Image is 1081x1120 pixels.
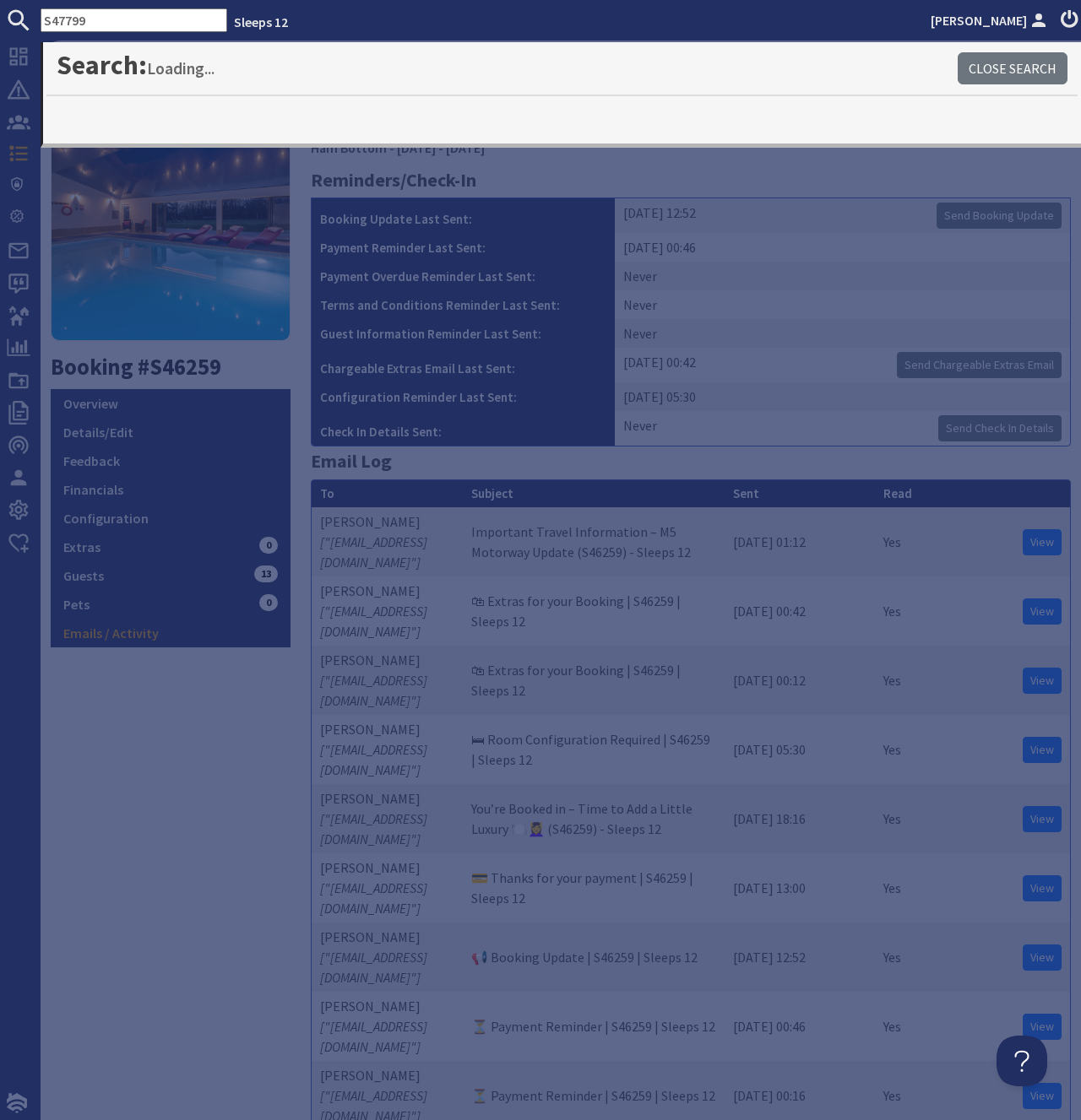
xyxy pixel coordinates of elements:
[875,784,921,853] td: Yes
[311,446,1071,475] h3: Email Log
[312,262,615,290] th: Payment Overdue Reminder Last Sent:
[1023,806,1062,832] a: View
[875,480,921,508] th: Read
[312,480,463,508] th: To
[946,420,1054,436] span: Send Check In Details
[615,262,1070,290] td: Never
[615,348,1070,382] td: [DATE] 00:42
[312,382,615,411] th: Configuration Reminder Last Sent:
[311,165,1071,194] h3: Reminders/Check-In
[312,348,615,382] th: Chargeable Extras Email Last Sent:
[51,475,291,504] a: Financials
[1023,598,1062,625] a: View
[615,382,1070,411] td: [DATE] 05:30
[320,879,427,917] i: ["[EMAIL_ADDRESS][DOMAIN_NAME]"]
[615,411,1070,446] td: Never
[875,715,921,784] td: Yes
[997,1036,1047,1086] iframe: Toggle Customer Support
[147,58,215,78] small: Loading...
[320,949,427,986] i: ["[EMAIL_ADDRESS][DOMAIN_NAME]"]
[463,715,725,784] td: 🛏 Room Configuration Required | S46259 | Sleeps 12
[725,715,874,784] td: [DATE] 05:30
[1023,875,1062,901] a: View
[615,233,1070,262] td: [DATE] 00:46
[312,784,463,853] td: [PERSON_NAME]
[1023,737,1062,763] a: View
[51,101,291,354] a: 9.8
[615,198,1070,233] td: [DATE] 12:52
[320,810,427,847] i: ["[EMAIL_ADDRESS][DOMAIN_NAME]"]
[1023,529,1062,555] a: View
[725,923,874,992] td: [DATE] 12:52
[320,533,427,571] i: ["[EMAIL_ADDRESS][DOMAIN_NAME]"]
[725,480,874,508] th: Sent
[51,533,291,561] a: Extras0
[51,590,291,619] a: Pets0
[234,14,288,30] a: Sleeps 12
[463,923,725,992] td: 📢 Booking Update | S46259 | Sleeps 12
[463,507,725,576] td: Important Travel Information – M5 Motorway Update (S46259) - Sleeps 12
[1023,944,1062,971] a: View
[463,784,725,853] td: You’re Booked in – Time to Add a Little Luxury 🍽️💆‍♀️ (S46259) - Sleeps 12
[312,992,463,1061] td: [PERSON_NAME]
[875,992,921,1061] td: Yes
[51,418,291,446] a: Details/Edit
[312,290,615,319] th: Terms and Conditions Reminder Last Sent:
[615,290,1070,319] td: Never
[312,233,615,262] th: Payment Reminder Last Sent:
[938,415,1062,441] button: Send Check In Details
[725,646,874,715] td: [DATE] 00:12
[463,480,725,508] th: Subject
[958,52,1067,84] a: Close Search
[931,10,1051,30] a: [PERSON_NAME]
[259,537,278,554] span: 0
[312,715,463,784] td: [PERSON_NAME]
[725,507,874,576] td: [DATE] 01:12
[254,565,278,582] span: 13
[725,992,874,1061] td: [DATE] 00:46
[57,49,958,81] h1: Search:
[312,319,615,348] th: Guest Information Reminder Last Sent:
[904,357,1054,372] span: Send Chargeable Extras Email
[312,646,463,715] td: [PERSON_NAME]
[312,853,463,923] td: [PERSON_NAME]
[320,672,427,709] i: ["[EMAIL_ADDRESS][DOMAIN_NAME]"]
[7,1093,27,1113] img: staytech_i_w-64f4e8e9ee0a9c174fd5317b4b171b261742d2d393467e5bdba4413f4f884c10.svg
[875,646,921,715] td: Yes
[312,198,615,233] th: Booking Update Last Sent:
[1023,1083,1062,1109] a: View
[725,576,874,646] td: [DATE] 00:42
[463,853,725,923] td: 💳 Thanks for your payment | S46259 | Sleeps 12
[320,603,427,640] i: ["[EMAIL_ADDRESS][DOMAIN_NAME]"]
[897,352,1062,378] button: Send Chargeable Extras Email
[615,319,1070,348] td: Never
[320,741,427,778] i: ["[EMAIL_ADDRESS][DOMAIN_NAME]"]
[51,561,291,590] a: Guests13
[51,619,291,647] a: Emails / Activity
[725,853,874,923] td: [DATE] 13:00
[51,101,291,341] img: Ham Bottom's icon
[51,353,221,381] a: Booking #S46259
[1023,668,1062,694] a: View
[51,446,291,475] a: Feedback
[875,576,921,646] td: Yes
[875,507,921,576] td: Yes
[463,576,725,646] td: 🛍 Extras for your Booking | S46259 | Sleeps 12
[875,853,921,923] td: Yes
[463,646,725,715] td: 🛍 Extras for your Booking | S46259 | Sleeps 12
[937,203,1062,229] button: Send Booking Update
[51,504,291,533] a: Configuration
[320,1018,427,1055] i: ["[EMAIL_ADDRESS][DOMAIN_NAME]"]
[1023,1014,1062,1040] a: View
[312,576,463,646] td: [PERSON_NAME]
[312,411,615,446] th: Check In Details Sent:
[41,8,227,32] input: SEARCH
[312,923,463,992] td: [PERSON_NAME]
[875,923,921,992] td: Yes
[725,784,874,853] td: [DATE] 18:16
[944,208,1054,223] span: Send Booking Update
[463,992,725,1061] td: ⏳ Payment Reminder | S46259 | Sleeps 12
[312,507,463,576] td: [PERSON_NAME]
[259,594,278,611] span: 0
[51,389,291,418] a: Overview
